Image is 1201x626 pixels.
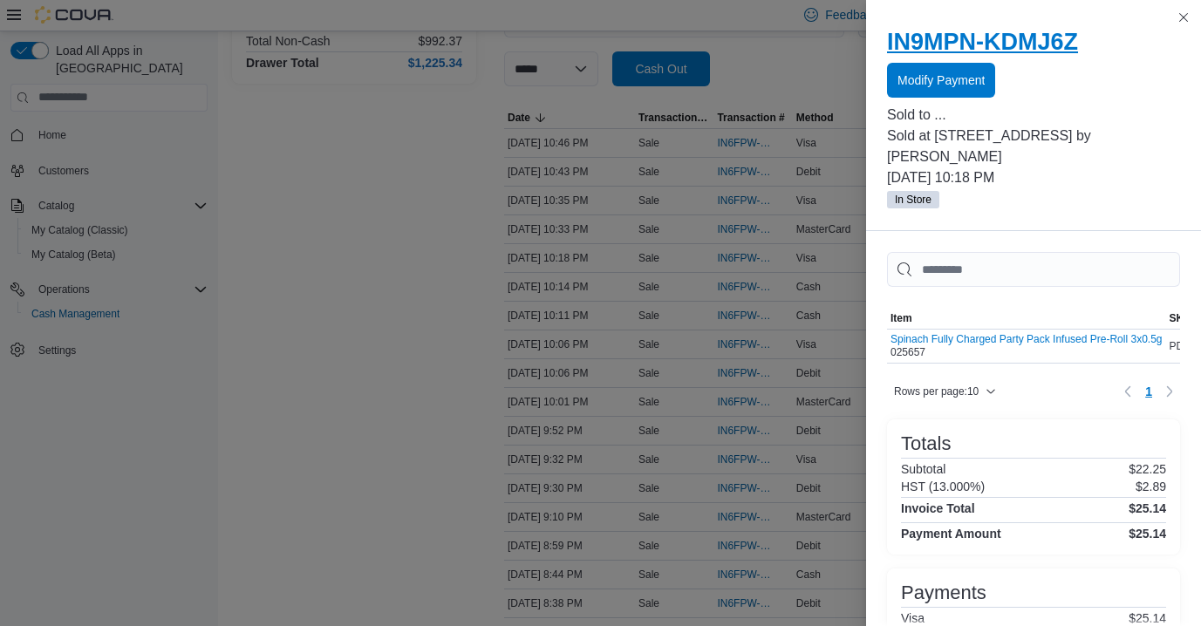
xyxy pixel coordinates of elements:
[1117,381,1138,402] button: Previous page
[1129,527,1166,541] h4: $25.14
[1170,311,1191,325] span: SKU
[887,28,1180,56] h2: IN9MPN-KDMJ6Z
[901,582,986,603] h3: Payments
[901,462,945,476] h6: Subtotal
[887,308,1166,329] button: Item
[901,527,1001,541] h4: Payment Amount
[901,480,985,493] h6: HST (13.000%)
[887,167,1180,188] p: [DATE] 10:18 PM
[901,501,975,515] h4: Invoice Total
[891,333,1163,345] button: Spinach Fully Charged Party Pack Infused Pre-Roll 3x0.5g
[1173,7,1194,28] button: Close this dialog
[887,252,1180,287] input: This is a search bar. As you type, the results lower in the page will automatically filter.
[887,63,995,98] button: Modify Payment
[1138,378,1159,405] button: Page 1 of 1
[1117,378,1180,405] nav: Pagination for table: MemoryTable from EuiInMemoryTable
[1129,501,1166,515] h4: $25.14
[895,192,931,208] span: In Store
[894,384,979,398] span: Rows per page : 10
[1159,381,1180,402] button: Next page
[1129,462,1166,476] p: $22.25
[887,191,939,208] span: In Store
[901,433,951,454] h3: Totals
[1138,378,1159,405] ul: Pagination for table: MemoryTable from EuiInMemoryTable
[887,381,1003,402] button: Rows per page:10
[891,333,1163,359] div: 025657
[897,71,985,89] span: Modify Payment
[1136,480,1166,493] p: $2.89
[887,105,1180,126] p: Sold to ...
[891,311,912,325] span: Item
[901,611,938,625] h6: Visa
[887,126,1180,167] p: Sold at [STREET_ADDRESS] by [PERSON_NAME]
[1145,383,1152,400] span: 1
